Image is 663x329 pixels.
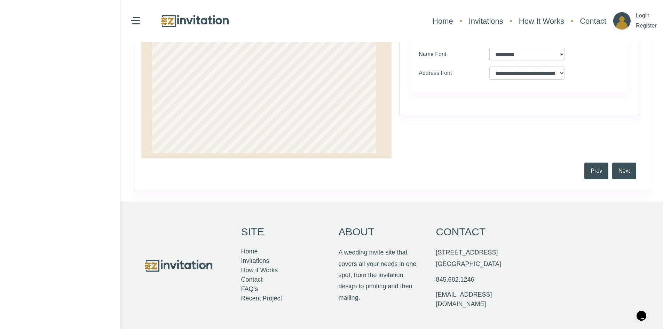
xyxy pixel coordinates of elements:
p: Contact [436,222,486,241]
p: A wedding invite site that covers all your needs in one spot, from the invitation design to print... [339,247,422,303]
p: [STREET_ADDRESS] [GEOGRAPHIC_DATA] [436,247,501,269]
a: Recent Project [241,294,282,303]
label: Address Font [413,66,484,80]
p: About [339,222,374,241]
p: Login Register [636,11,657,31]
img: logo.png [160,14,230,29]
img: ico_account.png [613,12,631,30]
img: logo.png [144,258,213,273]
a: Contact [576,12,610,30]
a: Invitations [241,256,269,266]
a: FAQ’s [241,284,258,294]
button: Prev [584,163,608,179]
a: How it Works [241,266,278,275]
a: Home [241,247,258,256]
a: Contact [241,275,263,284]
p: Site [241,222,265,241]
a: Invitations [465,12,507,30]
label: Name Font [413,48,484,61]
a: Home [429,12,457,30]
a: How It Works [515,12,568,30]
a: 845.682.1246 [436,275,474,284]
iframe: chat widget [634,301,656,322]
button: Next [612,163,636,179]
a: [EMAIL_ADDRESS][DOMAIN_NAME] [436,290,520,309]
